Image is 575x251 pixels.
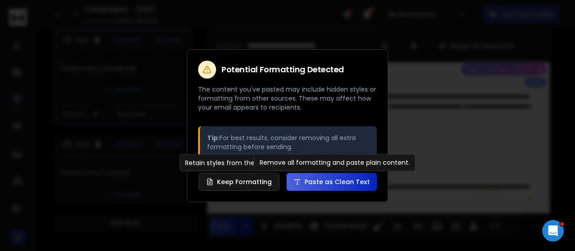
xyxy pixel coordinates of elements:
[207,133,370,151] p: For best results, consider removing all extra formatting before sending.
[199,173,279,191] button: Keep Formatting
[179,154,310,171] div: Retain styles from the original source.
[221,66,344,74] h2: Potential Formatting Detected
[198,85,377,112] p: The content you've pasted may include hidden styles or formatting from other sources. These may a...
[542,220,564,242] iframe: Intercom live chat
[287,173,377,191] button: Paste as Clean Text
[254,154,416,171] div: Remove all formatting and paste plain content.
[207,133,220,142] strong: Tip:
